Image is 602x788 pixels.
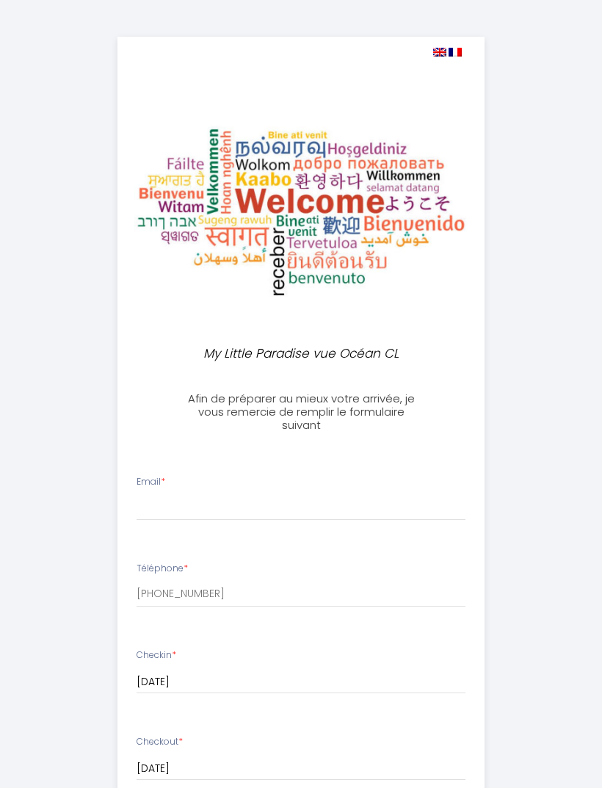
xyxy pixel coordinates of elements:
[137,562,188,576] label: Téléphone
[137,475,165,489] label: Email
[433,48,446,57] img: en.png
[137,735,183,749] label: Checkout
[189,344,413,364] p: My Little Paradise vue Océan CL
[449,48,462,57] img: fr.png
[182,392,419,432] h3: Afin de préparer au mieux votre arrivée, je vous remercie de remplir le formulaire suivant
[137,648,176,662] label: Checkin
